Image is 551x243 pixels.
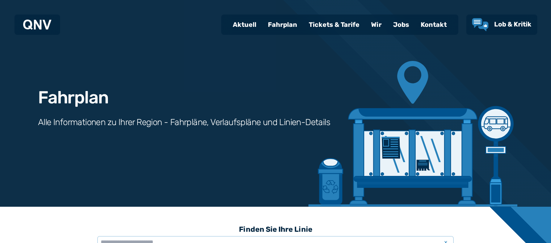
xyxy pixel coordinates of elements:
[494,20,531,28] span: Lob & Kritik
[262,15,303,34] a: Fahrplan
[472,18,531,31] a: Lob & Kritik
[387,15,415,34] a: Jobs
[38,89,108,106] h1: Fahrplan
[23,20,51,30] img: QNV Logo
[97,221,454,237] h3: Finden Sie Ihre Linie
[227,15,262,34] a: Aktuell
[303,15,365,34] a: Tickets & Tarife
[38,116,330,128] h3: Alle Informationen zu Ihrer Region - Fahrpläne, Verlaufspläne und Linien-Details
[23,17,51,32] a: QNV Logo
[365,15,387,34] a: Wir
[415,15,453,34] a: Kontakt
